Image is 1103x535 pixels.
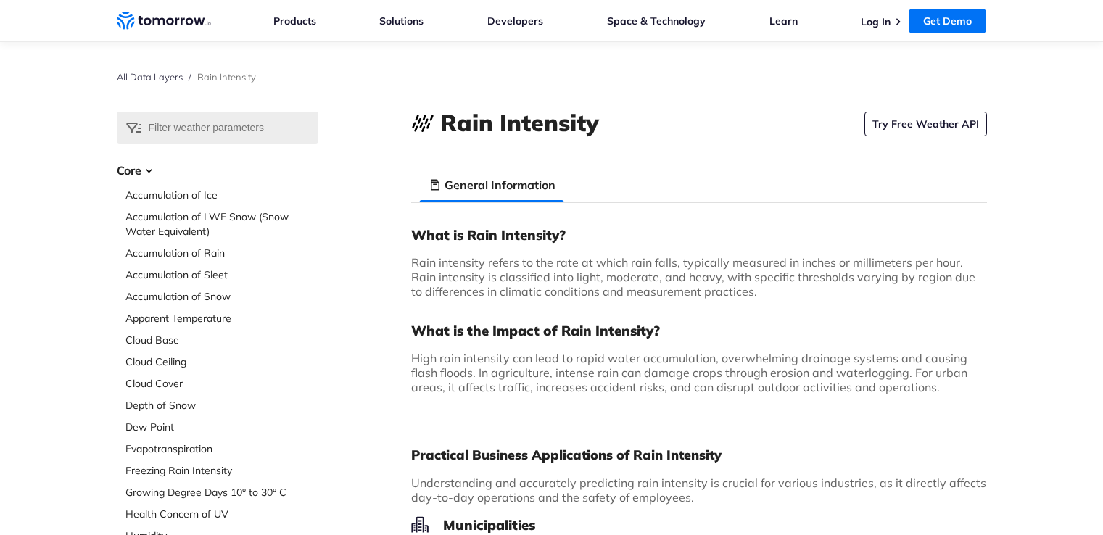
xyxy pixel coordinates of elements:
a: Accumulation of Rain [125,246,318,260]
a: Cloud Ceiling [125,354,318,369]
span: Rain intensity refers to the rate at which rain falls, typically measured in inches or millimeter... [411,255,975,299]
a: Learn [769,14,798,28]
h2: Practical Business Applications of Rain Intensity [411,447,987,464]
span: Rain Intensity [197,71,256,83]
a: Evapotranspiration [125,441,318,456]
input: Filter weather parameters [117,112,318,144]
a: Try Free Weather API [864,112,987,136]
a: All Data Layers [117,71,183,83]
a: Home link [117,10,211,32]
h1: Rain Intensity [440,107,599,138]
a: Apparent Temperature [125,311,318,325]
span: Understanding and accurately predicting rain intensity is crucial for various industries, as it d... [411,476,986,505]
a: Products [273,14,316,28]
a: Growing Degree Days 10° to 30° C [125,485,318,499]
li: General Information [420,167,564,202]
a: Cloud Base [125,333,318,347]
a: Solutions [379,14,424,28]
a: Freezing Rain Intensity [125,463,318,478]
a: Health Concern of UV [125,507,318,521]
span: / [189,71,191,83]
h3: General Information [445,176,555,194]
a: Dew Point [125,420,318,434]
a: Space & Technology [607,14,706,28]
a: Log In [861,15,891,28]
span: High rain intensity can lead to rapid water accumulation, overwhelming drainage systems and causi... [411,351,967,394]
a: Accumulation of LWE Snow (Snow Water Equivalent) [125,210,318,239]
a: Accumulation of Snow [125,289,318,304]
a: Accumulation of Ice [125,188,318,202]
h3: Core [117,162,318,179]
a: Depth of Snow [125,398,318,412]
a: Cloud Cover [125,376,318,391]
h3: What is Rain Intensity? [411,226,987,244]
h3: Municipalities [411,516,987,534]
h3: What is the Impact of Rain Intensity? [411,322,987,339]
a: Developers [487,14,543,28]
a: Accumulation of Sleet [125,267,318,282]
a: Get Demo [909,9,986,33]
